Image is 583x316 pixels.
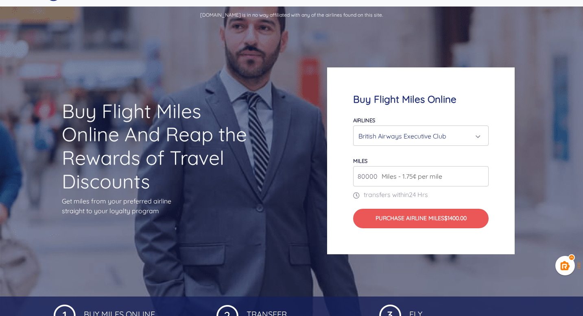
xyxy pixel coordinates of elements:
label: miles [353,158,367,164]
p: Get miles from your preferred airline straight to your loyalty program [62,196,256,216]
button: British Airways Executive Club [353,126,489,146]
p: transfers within [353,190,489,199]
span: Miles - 1.75¢ per mile [378,171,442,181]
h4: Buy Flight Miles Online [353,93,489,105]
div: British Airways Executive Club [358,128,478,144]
label: Airlines [353,117,375,123]
span: $1400.00 [444,214,467,222]
span: 24 Hrs [409,190,428,199]
h1: Buy Flight Miles Online And Reap the Rewards of Travel Discounts [62,100,256,193]
button: Purchase Airline Miles$1400.00 [353,209,489,228]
